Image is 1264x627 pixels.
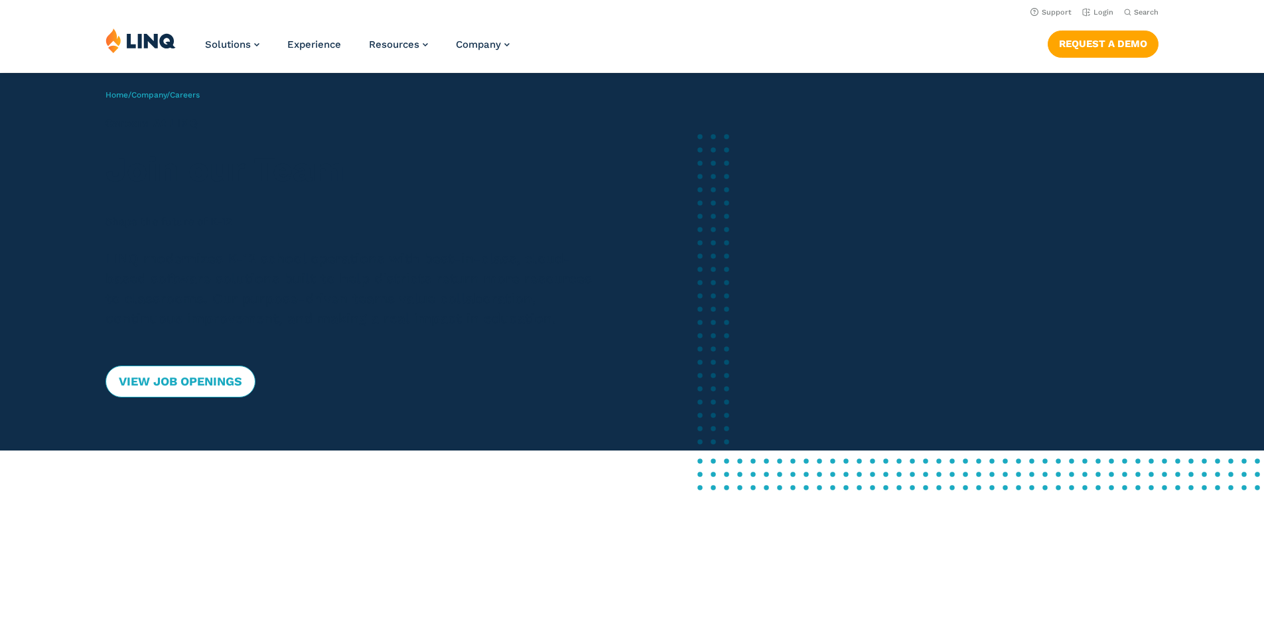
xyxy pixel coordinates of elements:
a: Support [1030,8,1072,17]
a: Request a Demo [1048,31,1159,57]
span: / / [105,90,200,100]
img: LINQ | K‑12 Software [105,28,176,53]
span: Search [1134,8,1159,17]
a: Resources [369,38,428,50]
span: Careers [170,90,200,100]
h2: Join our Team [105,150,604,190]
span: Resources [369,38,419,50]
nav: Button Navigation [1048,28,1159,57]
p: Shape the future of K-12 [105,214,604,230]
a: Experience [287,38,341,50]
a: Company [456,38,510,50]
a: Company [131,90,167,100]
a: Home [105,90,128,100]
nav: Primary Navigation [205,28,510,72]
a: Login [1082,8,1113,17]
button: Open Search Bar [1124,7,1159,17]
a: Solutions [205,38,259,50]
span: Company [456,38,501,50]
a: View Job Openings [105,366,255,397]
p: LINQ modernizes K-12 school operations with best-in-class, cloud-based software solutions built t... [105,249,604,328]
h1: Careers at LINQ [105,115,604,131]
span: Solutions [205,38,251,50]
